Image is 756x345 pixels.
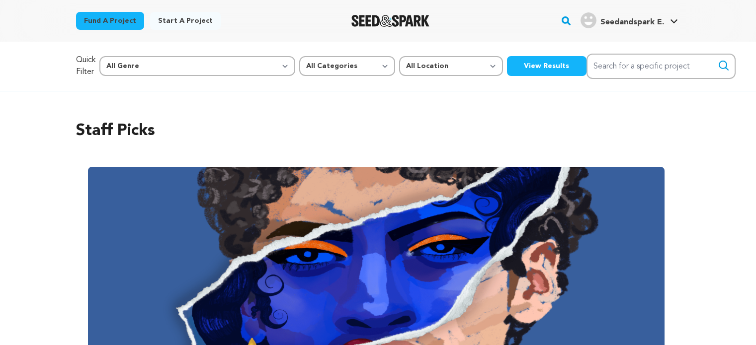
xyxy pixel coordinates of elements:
[587,54,736,79] input: Search for a specific project
[581,12,596,28] img: user.png
[579,10,680,28] a: Seedandspark E.'s Profile
[581,12,664,28] div: Seedandspark E.'s Profile
[76,54,95,78] p: Quick Filter
[351,15,429,27] img: Seed&Spark Logo Dark Mode
[507,56,587,76] button: View Results
[76,119,680,143] h2: Staff Picks
[76,12,144,30] a: Fund a project
[579,10,680,31] span: Seedandspark E.'s Profile
[600,18,664,26] span: Seedandspark E.
[150,12,221,30] a: Start a project
[351,15,429,27] a: Seed&Spark Homepage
